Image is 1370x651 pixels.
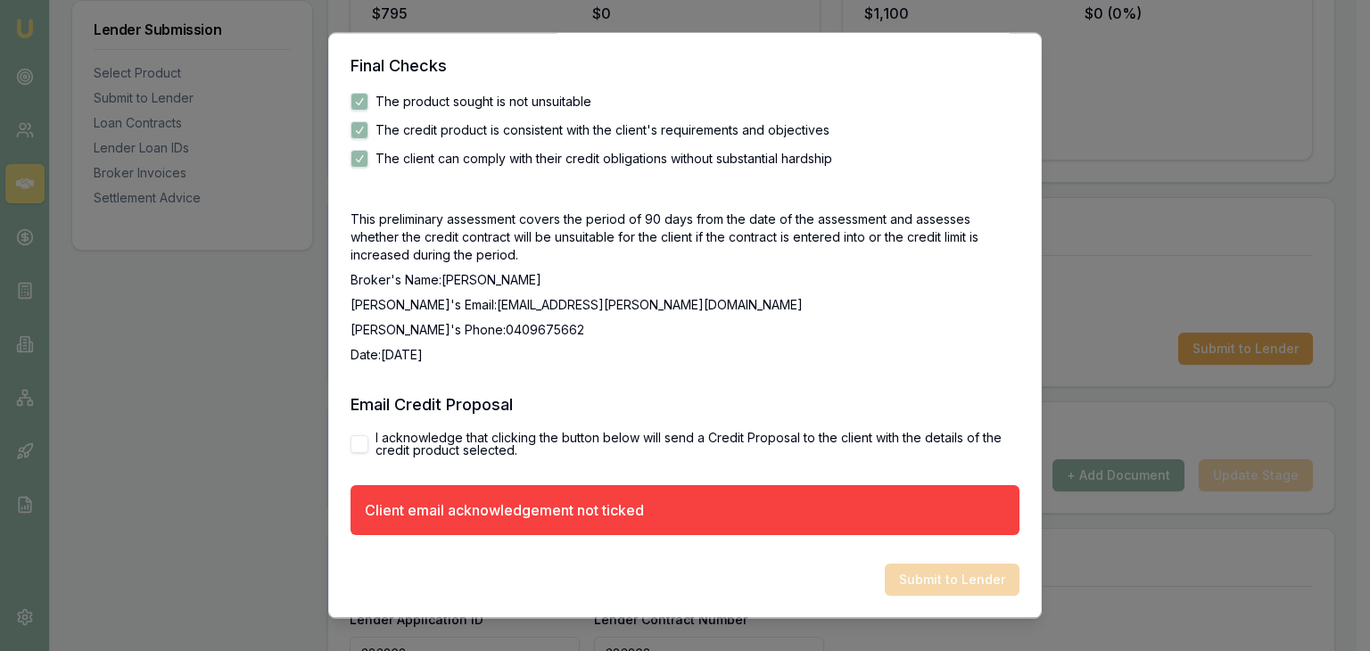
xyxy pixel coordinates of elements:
[376,153,832,166] label: The client can comply with their credit obligations without substantial hardship
[351,54,1019,79] h3: Final Checks
[351,322,1019,340] p: [PERSON_NAME]'s Phone: 0409675662
[365,500,644,522] div: Client email acknowledgement not ticked
[351,347,1019,365] p: Date: [DATE]
[351,297,1019,315] p: [PERSON_NAME]'s Email: [EMAIL_ADDRESS][PERSON_NAME][DOMAIN_NAME]
[376,433,1019,457] label: I acknowledge that clicking the button below will send a Credit Proposal to the client with the d...
[376,96,591,109] label: The product sought is not unsuitable
[351,393,1019,418] h3: Email Credit Proposal
[351,211,1019,265] p: This preliminary assessment covers the period of 90 days from the date of the assessment and asse...
[376,125,829,137] label: The credit product is consistent with the client's requirements and objectives
[351,272,1019,290] p: Broker's Name: [PERSON_NAME]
